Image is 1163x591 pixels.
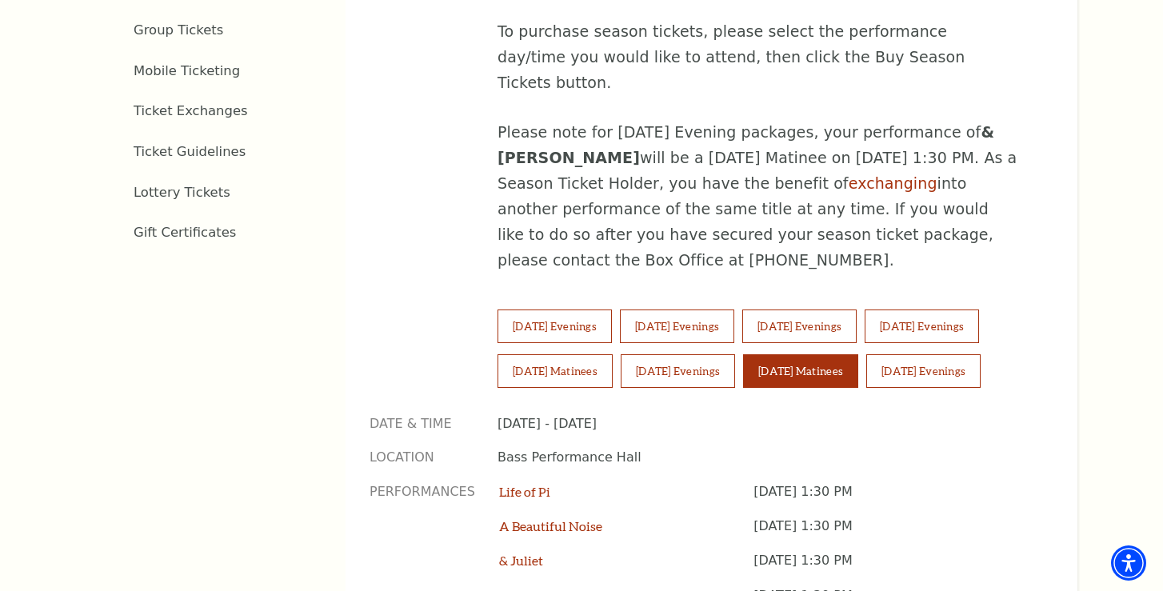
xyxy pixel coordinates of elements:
a: A Beautiful Noise [499,518,602,533]
a: Ticket Exchanges [134,103,248,118]
p: Bass Performance Hall [498,449,1029,466]
a: Life of Pi [499,484,550,499]
p: Location [370,449,474,466]
a: exchanging [849,174,937,192]
div: Accessibility Menu [1111,545,1146,581]
a: Lottery Tickets [134,185,230,200]
strong: & [PERSON_NAME] [498,123,994,166]
button: [DATE] Matinees [743,354,858,388]
p: To purchase season tickets, please select the performance day/time you would like to attend, then... [498,19,1017,96]
button: [DATE] Matinees [498,354,613,388]
button: [DATE] Evenings [866,354,981,388]
button: [DATE] Evenings [742,309,857,343]
p: [DATE] - [DATE] [498,415,1029,433]
a: Group Tickets [134,22,223,38]
button: [DATE] Evenings [620,309,734,343]
p: Date & Time [370,415,474,433]
a: Mobile Ticketing [134,63,240,78]
p: Please note for [DATE] Evening packages, your performance of will be a [DATE] Matinee on [DATE] 1... [498,120,1017,274]
button: [DATE] Evenings [621,354,735,388]
p: [DATE] 1:30 PM [753,517,1029,552]
p: [DATE] 1:30 PM [753,552,1029,586]
button: [DATE] Evenings [498,309,612,343]
a: & Juliet [499,553,543,568]
a: Gift Certificates [134,225,236,240]
a: Ticket Guidelines [134,144,246,159]
button: [DATE] Evenings [865,309,979,343]
p: [DATE] 1:30 PM [753,483,1029,517]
